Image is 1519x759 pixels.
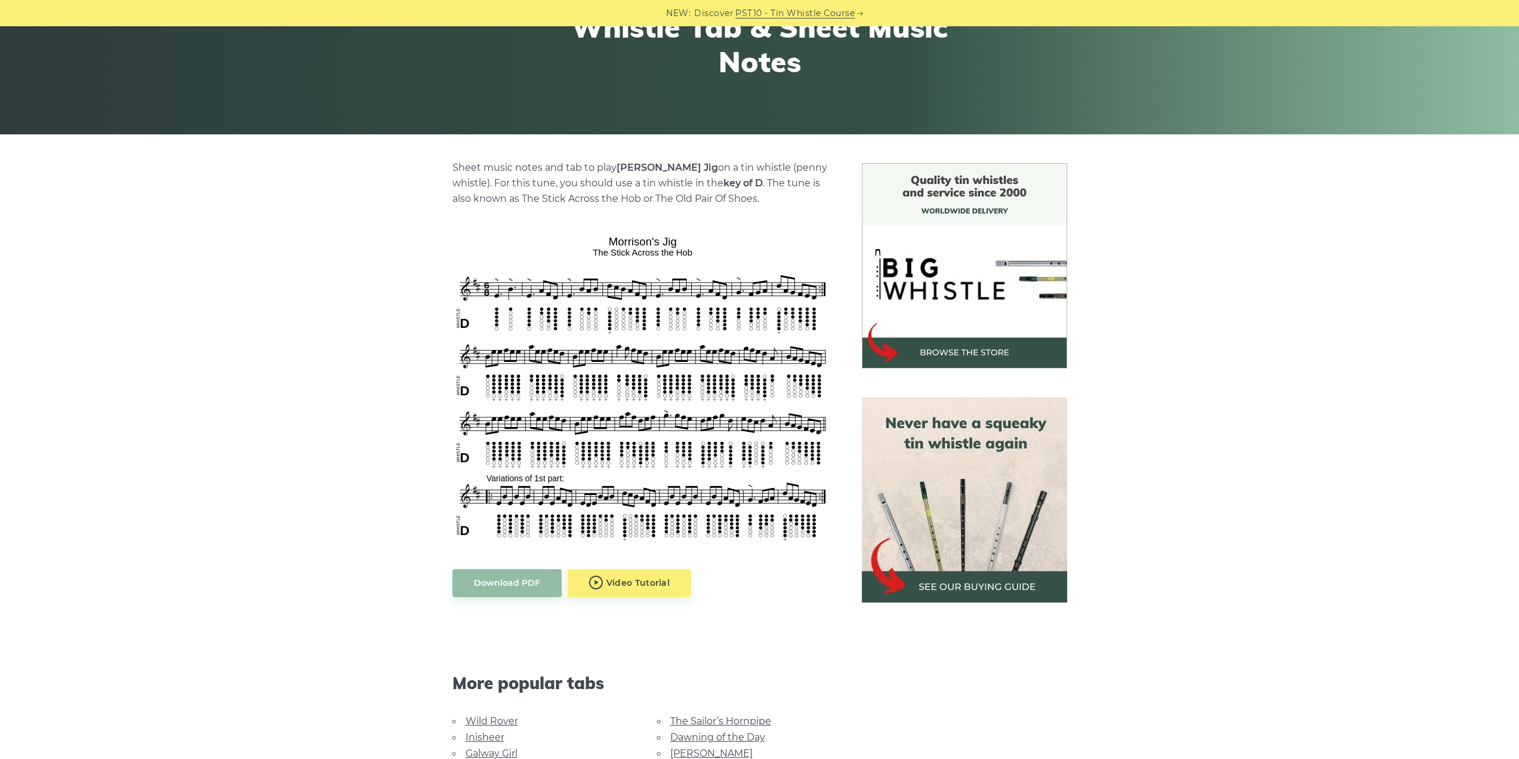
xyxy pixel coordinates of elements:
span: NEW: [666,7,691,20]
strong: key of D [723,177,763,189]
span: More popular tabs [452,673,833,693]
a: PST10 - Tin Whistle Course [735,7,855,20]
strong: [PERSON_NAME] Jig [617,162,718,173]
span: Discover [694,7,734,20]
a: Download PDF [452,569,562,597]
img: tin whistle buying guide [862,397,1067,603]
a: The Sailor’s Hornpipe [670,715,771,727]
img: BigWhistle Tin Whistle Store [862,163,1067,368]
a: Video Tutorial [568,569,692,597]
a: Dawning of the Day [670,732,765,743]
a: Galway Girl [466,748,517,759]
img: Morrison's Jig Tin Whistle Tabs & Sheet Music [452,231,833,545]
a: Inisheer [466,732,504,743]
a: Wild Rover [466,715,518,727]
a: [PERSON_NAME] [670,748,753,759]
p: Sheet music notes and tab to play on a tin whistle (penny whistle). For this tune, you should use... [452,160,833,207]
